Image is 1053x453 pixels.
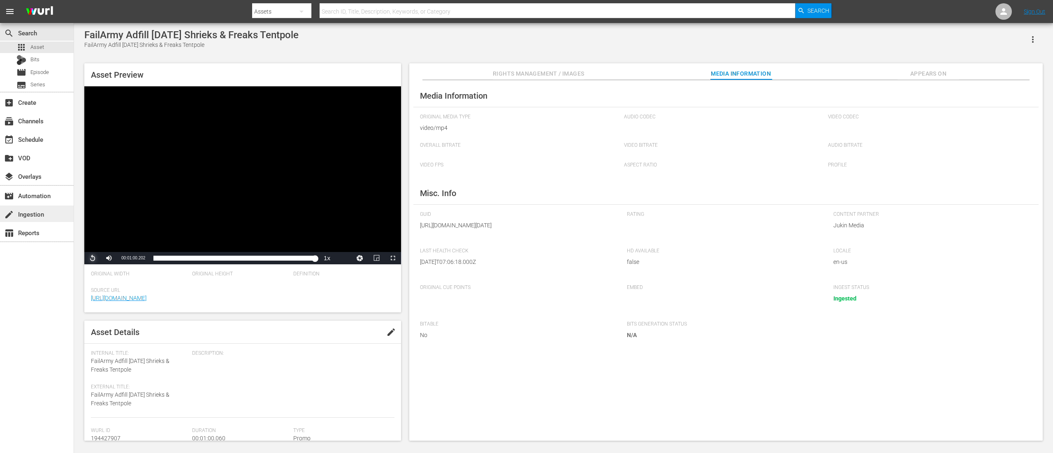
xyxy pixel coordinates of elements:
[420,142,620,149] span: Overall Bitrate
[91,358,169,373] span: FailArmy Adfill [DATE] Shrieks & Freaks Tentpole
[420,188,456,198] span: Misc. Info
[420,248,615,254] span: Last Health Check
[16,67,26,77] span: Episode
[192,435,225,441] span: 00:01:00.060
[420,91,487,101] span: Media Information
[84,41,299,49] div: FailArmy Adfill [DATE] Shrieks & Freaks Tentpole
[4,98,14,108] span: Create
[91,350,188,357] span: Internal Title:
[352,252,368,264] button: Jump To Time
[627,332,637,338] span: N/A
[91,384,188,391] span: External Title:
[16,42,26,52] span: Asset
[293,435,311,441] span: Promo
[121,256,145,260] span: 00:01:00.202
[710,69,772,79] span: Media Information
[828,162,1028,169] span: Profile
[4,210,14,220] span: Ingestion
[1024,8,1045,15] a: Sign Out
[420,258,615,266] span: [DATE]T07:06:18.000Z
[420,124,620,132] span: video/mp4
[16,55,26,65] div: Bits
[624,162,824,169] span: Aspect Ratio
[627,321,821,328] span: Bits Generation Status
[795,3,831,18] button: Search
[30,43,44,51] span: Asset
[493,69,584,79] span: Rights Management / Images
[101,252,117,264] button: Mute
[386,327,396,337] span: edit
[91,327,139,337] span: Asset Details
[385,252,401,264] button: Fullscreen
[91,271,188,277] span: Original Width
[4,228,14,238] span: Reports
[420,221,615,230] span: [URL][DOMAIN_NAME][DATE]
[293,271,390,277] span: Definition
[627,258,821,266] span: false
[833,248,1028,254] span: Locale
[30,55,39,64] span: Bits
[898,69,959,79] span: Appears On
[833,211,1028,218] span: Content Partner
[5,7,15,16] span: menu
[4,135,14,145] span: Schedule
[20,2,59,21] img: ans4CAIJ8jUAAAAAAAAAAAAAAAAAAAAAAAAgQb4GAAAAAAAAAAAAAAAAAAAAAAAAJMjXAAAAAAAAAAAAAAAAAAAAAAAAgAT5G...
[319,252,335,264] button: Playback Rate
[624,142,824,149] span: Video Bitrate
[828,114,1028,120] span: Video Codec
[91,295,146,301] a: [URL][DOMAIN_NAME]
[192,271,289,277] span: Original Height
[91,435,121,441] span: 194427907
[828,142,1028,149] span: Audio Bitrate
[84,29,299,41] div: FailArmy Adfill [DATE] Shrieks & Freaks Tentpole
[91,391,169,407] span: FailArmy Adfill [DATE] Shrieks & Freaks Tentpole
[420,284,615,291] span: Original Cue Points
[4,116,14,126] span: Channels
[420,114,620,120] span: Original Media Type
[30,68,49,76] span: Episode
[153,256,315,261] div: Progress Bar
[192,350,390,357] span: Description:
[16,80,26,90] span: Series
[84,252,101,264] button: Replay
[368,252,385,264] button: Picture-in-Picture
[627,284,821,291] span: Embed
[833,295,856,302] span: Ingested
[420,162,620,169] span: Video FPS
[807,3,829,18] span: Search
[420,321,615,328] span: Bitable
[420,211,615,218] span: GUID
[420,331,615,340] span: No
[627,211,821,218] span: Rating
[4,172,14,182] span: Overlays
[4,28,14,38] span: Search
[30,81,45,89] span: Series
[192,428,289,434] span: Duration
[833,284,1028,291] span: Ingest Status
[833,258,1028,266] span: en-us
[833,221,1028,230] span: Jukin Media
[293,428,390,434] span: Type
[91,287,390,294] span: Source Url
[84,86,401,264] div: Video Player
[4,191,14,201] span: Automation
[4,153,14,163] span: VOD
[91,428,188,434] span: Wurl Id
[91,70,144,80] span: Asset Preview
[381,322,401,342] button: edit
[624,114,824,120] span: Audio Codec
[627,248,821,254] span: HD Available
